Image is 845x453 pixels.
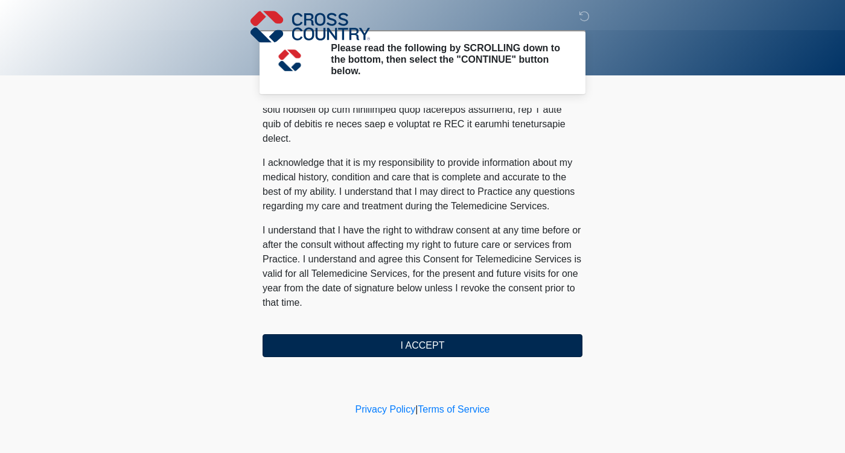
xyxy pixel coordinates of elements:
[263,334,582,357] button: I ACCEPT
[356,404,416,414] a: Privacy Policy
[418,404,489,414] a: Terms of Service
[263,156,582,214] p: I acknowledge that it is my responsibility to provide information about my medical history, condi...
[415,404,418,414] a: |
[272,42,308,78] img: Agent Avatar
[250,9,370,44] img: Cross Country Logo
[263,223,582,310] p: I understand that I have the right to withdraw consent at any time before or after the consult wi...
[331,42,564,77] h2: Please read the following by SCROLLING down to the bottom, then select the "CONTINUE" button below.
